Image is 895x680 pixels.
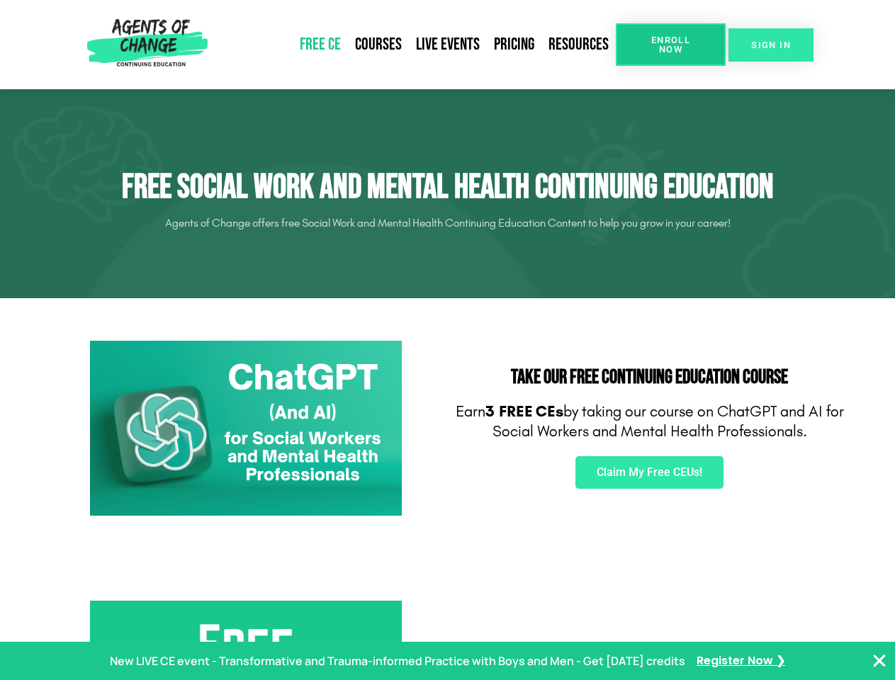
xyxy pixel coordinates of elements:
[616,23,726,66] a: Enroll Now
[455,368,845,387] h2: Take Our FREE Continuing Education Course
[487,28,541,61] a: Pricing
[575,456,724,489] a: Claim My Free CEUs!
[697,651,785,671] a: Register Now ❯
[293,28,348,61] a: Free CE
[597,467,702,478] span: Claim My Free CEUs!
[348,28,409,61] a: Courses
[213,28,616,61] nav: Menu
[485,402,563,421] b: 3 FREE CEs
[110,651,685,671] p: New LIVE CE event - Transformative and Trauma-informed Practice with Boys and Men - Get [DATE] cr...
[541,28,616,61] a: Resources
[751,40,791,50] span: SIGN IN
[51,167,845,208] h1: Free Social Work and Mental Health Continuing Education
[409,28,487,61] a: Live Events
[638,35,703,54] span: Enroll Now
[455,402,845,442] p: Earn by taking our course on ChatGPT and AI for Social Workers and Mental Health Professionals.
[51,212,845,234] p: Agents of Change offers free Social Work and Mental Health Continuing Education Content to help y...
[871,652,888,669] button: Close Banner
[728,28,814,62] a: SIGN IN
